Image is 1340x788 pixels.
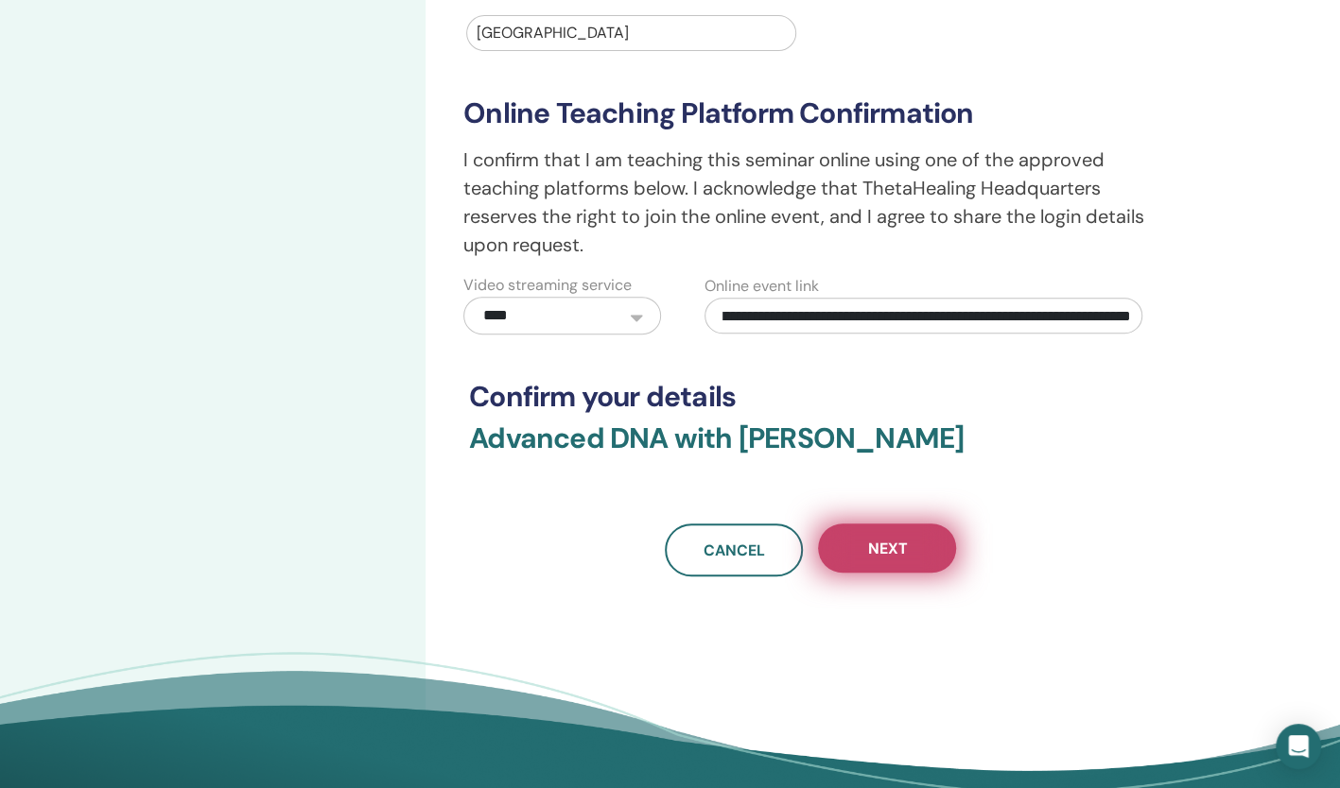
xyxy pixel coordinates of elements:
[469,421,1153,478] h3: Advanced DNA with [PERSON_NAME]
[469,380,1153,414] h3: Confirm your details
[463,96,1158,130] h3: Online Teaching Platform Confirmation
[463,146,1158,259] p: I confirm that I am teaching this seminar online using one of the approved teaching platforms bel...
[704,540,765,560] span: Cancel
[463,274,632,297] label: Video streaming service
[1276,724,1321,769] div: Open Intercom Messenger
[665,523,803,576] a: Cancel
[705,275,819,298] label: Online event link
[867,539,907,558] span: Next
[818,523,956,573] button: Next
